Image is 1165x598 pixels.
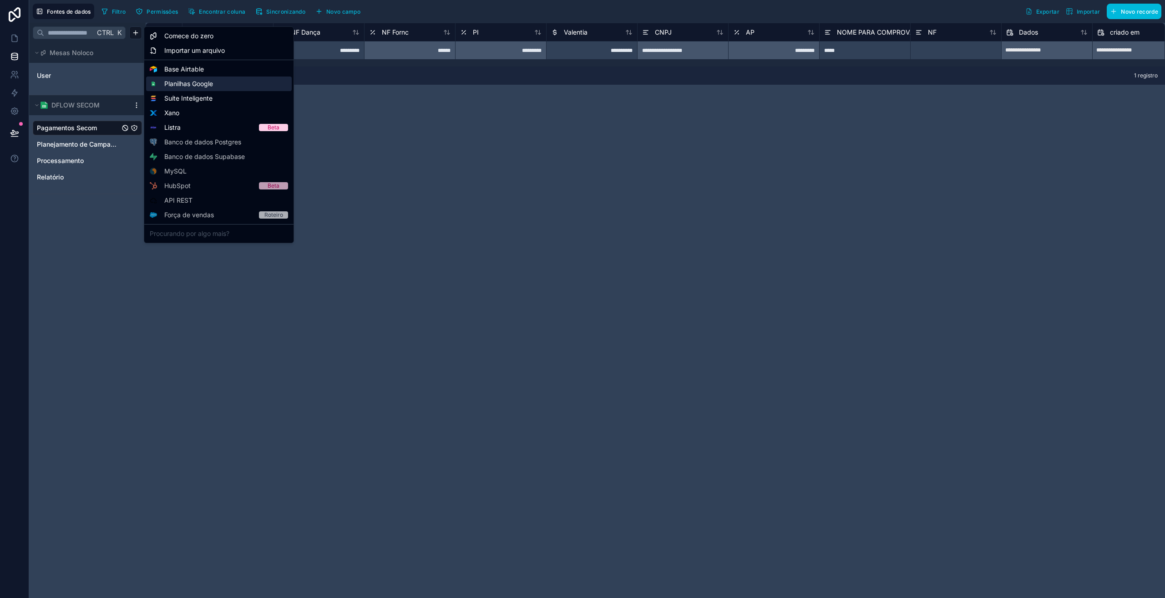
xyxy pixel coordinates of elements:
font: MySQL [164,167,187,175]
font: Força de vendas [164,211,214,219]
font: Planilhas Google [164,80,213,87]
img: Força de vendas [150,212,157,217]
font: Roteiro [264,211,283,218]
font: Beta [268,124,279,131]
img: Logotipo do Planilhas Google [150,82,157,87]
img: Logotipo da Supabase [150,153,157,160]
img: Logotipo do MySQL [150,168,157,175]
font: API REST [164,196,192,204]
img: Logotipo listrado [150,124,157,131]
font: Suíte Inteligente [164,94,213,102]
font: Banco de dados Postgres [164,138,241,146]
img: Logotipo do Airtable [150,66,157,73]
img: Logotipo do Postgres [150,138,157,146]
font: Comece do zero [164,32,213,40]
img: Suíte Inteligente [150,95,157,102]
font: Listra [164,123,181,131]
font: HubSpot [164,182,191,189]
img: Logotipo da HubSpot [150,182,157,189]
img: Ícone da API [150,197,157,204]
font: Xano [164,109,179,117]
img: Logotipo do Xano [150,109,157,117]
font: Beta [268,182,279,189]
font: Procurando por algo mais? [150,230,229,237]
font: Base Airtable [164,65,204,73]
font: Banco de dados Supabase [164,153,245,160]
font: Importar um arquivo [164,46,225,54]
